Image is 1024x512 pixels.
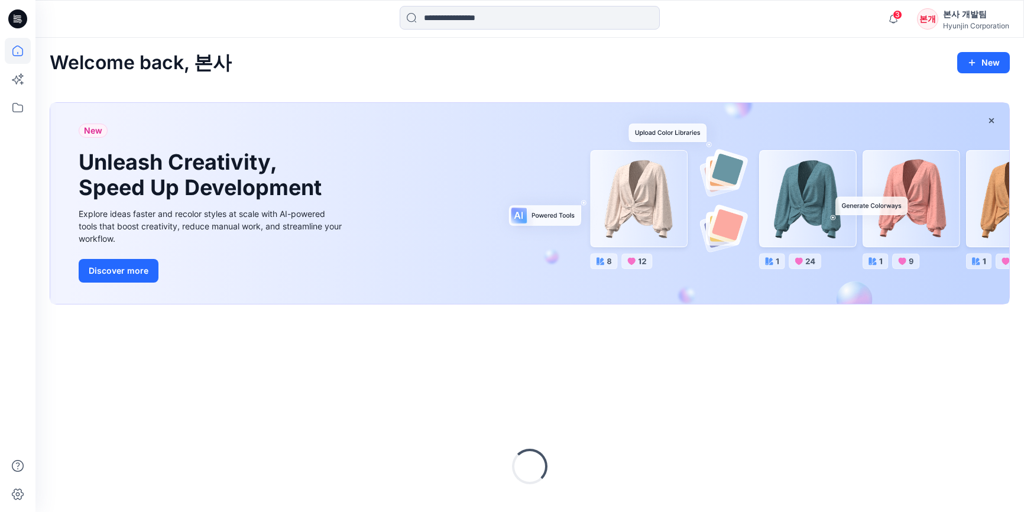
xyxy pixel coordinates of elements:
h1: Unleash Creativity, Speed Up Development [79,150,327,200]
div: Explore ideas faster and recolor styles at scale with AI-powered tools that boost creativity, red... [79,208,345,245]
span: 3 [893,10,902,20]
div: 본사 개발팀 [943,7,1009,21]
button: Discover more [79,259,158,283]
button: New [957,52,1010,73]
div: 본개 [917,8,938,30]
a: Discover more [79,259,345,283]
span: New [84,124,102,138]
div: Hyunjin Corporation [943,21,1009,30]
h2: Welcome back, 본사 [50,52,232,74]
